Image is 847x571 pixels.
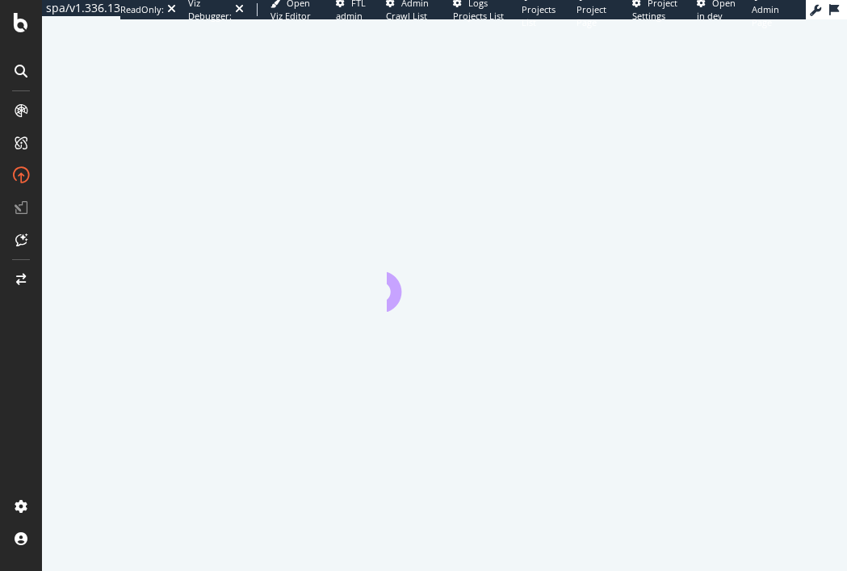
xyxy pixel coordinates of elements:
span: Admin Page [752,3,779,28]
span: Projects List [522,3,556,28]
div: animation [387,254,503,312]
span: Project Page [577,3,606,28]
div: ReadOnly: [120,3,164,16]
